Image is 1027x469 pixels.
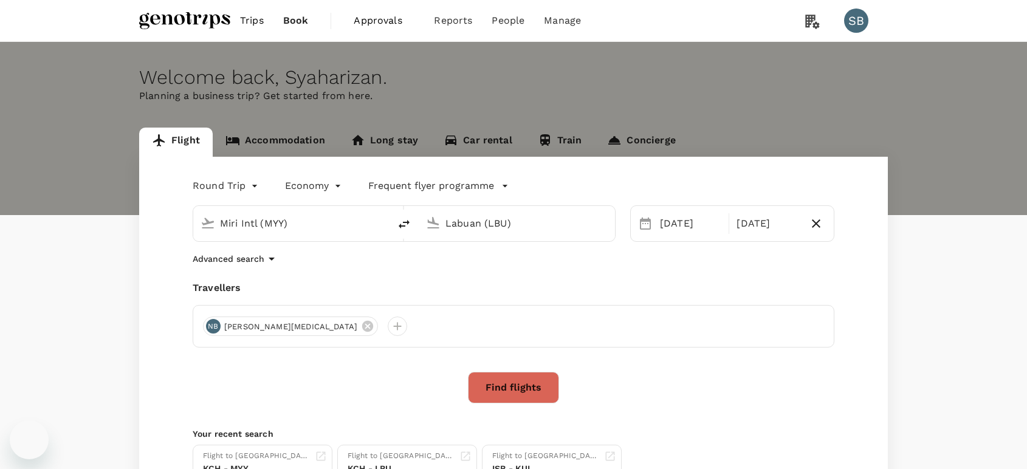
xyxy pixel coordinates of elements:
span: [PERSON_NAME][MEDICAL_DATA] [217,321,365,333]
button: Find flights [468,372,559,403]
div: NB [206,319,221,334]
a: Flight [139,128,213,157]
button: Open [606,222,609,224]
a: Accommodation [213,128,338,157]
a: Long stay [338,128,431,157]
input: Depart from [220,214,364,233]
input: Going to [445,214,589,233]
button: Advanced search [193,252,279,266]
div: SB [844,9,868,33]
span: People [492,13,524,28]
div: [DATE] [655,211,726,236]
div: Round Trip [193,176,261,196]
a: Car rental [431,128,525,157]
img: Genotrips - ALL [139,7,230,34]
button: Open [381,222,383,224]
p: Your recent search [193,428,834,440]
span: Reports [434,13,472,28]
p: Planning a business trip? Get started from here. [139,89,888,103]
span: Trips [240,13,264,28]
div: Flight to [GEOGRAPHIC_DATA] [492,450,599,462]
div: [DATE] [732,211,803,236]
button: delete [390,210,419,239]
div: NB[PERSON_NAME][MEDICAL_DATA] [203,317,378,336]
p: Frequent flyer programme [368,179,494,193]
div: Welcome back , Syaharizan . [139,66,888,89]
span: Approvals [354,13,414,28]
div: Travellers [193,281,834,295]
iframe: Button to launch messaging window [10,420,49,459]
span: Book [283,13,309,28]
p: Advanced search [193,253,264,265]
div: Economy [285,176,344,196]
div: Flight to [GEOGRAPHIC_DATA] [203,450,310,462]
button: Frequent flyer programme [368,179,509,193]
div: Flight to [GEOGRAPHIC_DATA] [348,450,455,462]
a: Concierge [594,128,688,157]
a: Train [525,128,595,157]
span: Manage [544,13,581,28]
